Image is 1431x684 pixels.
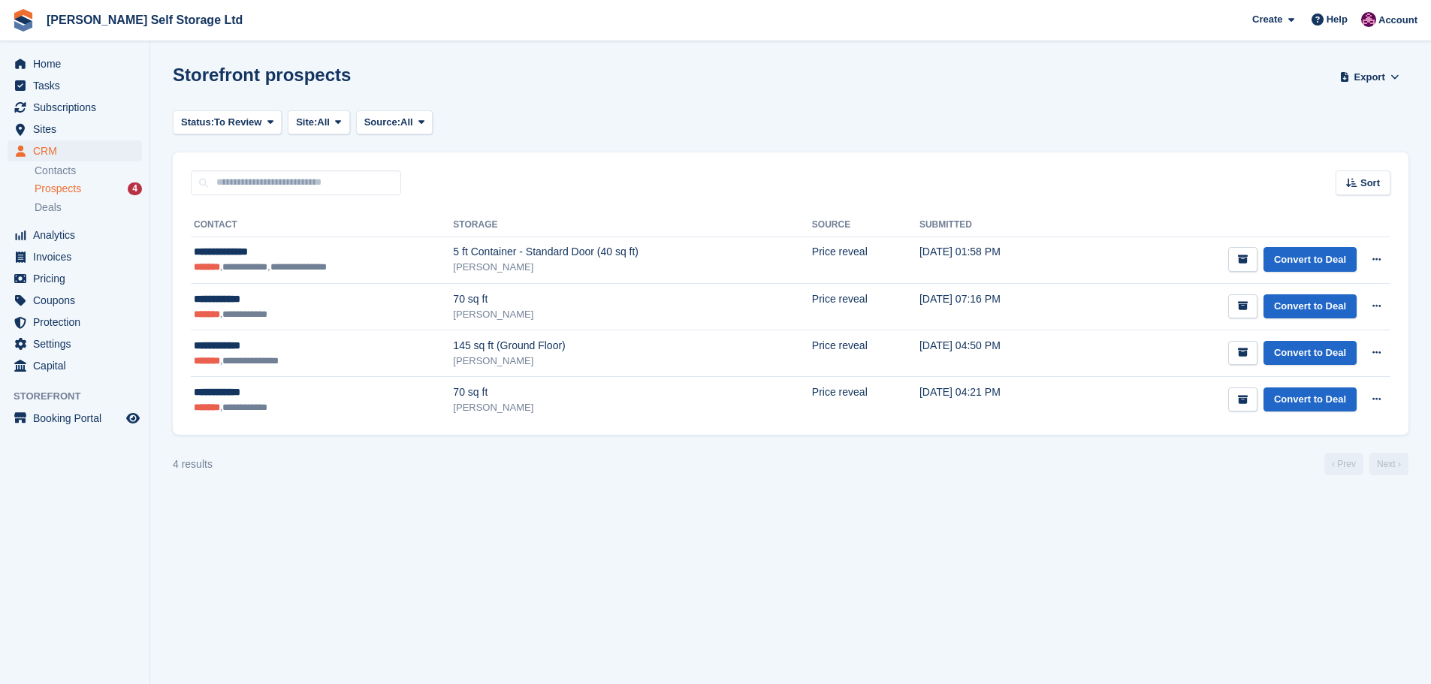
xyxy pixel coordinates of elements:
span: Booking Portal [33,408,123,429]
a: menu [8,75,142,96]
div: 4 results [173,457,213,472]
a: Preview store [124,409,142,427]
a: menu [8,246,142,267]
a: menu [8,333,142,354]
span: Help [1327,12,1348,27]
td: Price reveal [812,237,919,283]
span: Site: [296,115,317,130]
img: stora-icon-8386f47178a22dfd0bd8f6a31ec36ba5ce8667c1dd55bd0f319d3a0aa187defe.svg [12,9,35,32]
a: [PERSON_NAME] Self Storage Ltd [41,8,249,32]
span: Home [33,53,123,74]
td: Price reveal [812,330,919,376]
span: Analytics [33,224,123,246]
h1: Storefront prospects [173,65,351,85]
a: menu [8,290,142,311]
td: Price reveal [812,376,919,423]
span: Source: [364,115,400,130]
span: Sort [1360,176,1380,191]
div: 4 [128,182,142,195]
th: Source [812,213,919,237]
a: Next [1369,453,1408,475]
a: Previous [1324,453,1363,475]
a: menu [8,140,142,161]
span: Account [1378,13,1417,28]
a: menu [8,53,142,74]
th: Submitted [919,213,1076,237]
a: menu [8,97,142,118]
div: [PERSON_NAME] [453,400,811,415]
span: Invoices [33,246,123,267]
a: Convert to Deal [1263,247,1357,272]
div: 70 sq ft [453,291,811,307]
a: menu [8,408,142,429]
span: Storefront [14,389,149,404]
a: menu [8,224,142,246]
span: Subscriptions [33,97,123,118]
a: menu [8,312,142,333]
div: [PERSON_NAME] [453,354,811,369]
nav: Page [1321,453,1411,475]
td: [DATE] 04:21 PM [919,376,1076,423]
div: 70 sq ft [453,384,811,400]
span: Deals [35,200,62,215]
a: Convert to Deal [1263,387,1357,412]
div: [PERSON_NAME] [453,260,811,275]
span: Tasks [33,75,123,96]
td: [DATE] 07:16 PM [919,283,1076,330]
a: Convert to Deal [1263,294,1357,319]
span: All [400,115,413,130]
a: menu [8,268,142,289]
th: Contact [191,213,453,237]
a: menu [8,119,142,140]
span: Settings [33,333,123,354]
span: CRM [33,140,123,161]
a: Contacts [35,164,142,178]
button: Status: To Review [173,110,282,135]
th: Storage [453,213,811,237]
a: Convert to Deal [1263,341,1357,366]
td: [DATE] 01:58 PM [919,237,1076,283]
span: Prospects [35,182,81,196]
td: Price reveal [812,283,919,330]
div: 5 ft Container - Standard Door (40 sq ft) [453,244,811,260]
button: Source: All [356,110,433,135]
span: Export [1354,70,1385,85]
img: Lydia Wild [1361,12,1376,27]
a: Prospects 4 [35,181,142,197]
span: Pricing [33,268,123,289]
span: Create [1252,12,1282,27]
div: 145 sq ft (Ground Floor) [453,338,811,354]
span: To Review [214,115,261,130]
button: Export [1336,65,1402,89]
button: Site: All [288,110,350,135]
span: Sites [33,119,123,140]
div: [PERSON_NAME] [453,307,811,322]
span: All [317,115,330,130]
a: menu [8,355,142,376]
span: Protection [33,312,123,333]
a: Deals [35,200,142,215]
span: Status: [181,115,214,130]
span: Coupons [33,290,123,311]
span: Capital [33,355,123,376]
td: [DATE] 04:50 PM [919,330,1076,376]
